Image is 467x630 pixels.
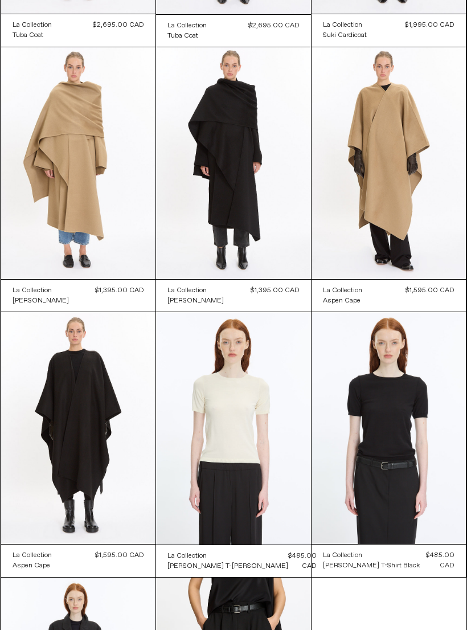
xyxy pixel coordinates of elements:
[13,20,52,30] a: La Collection
[1,312,156,544] img: La Collection Aspen Poncho in black
[13,550,52,561] a: La Collection
[288,551,317,571] div: $485.00 CAD
[312,47,466,279] img: La Collection Aspen Poncho in grey
[167,296,224,306] a: [PERSON_NAME]
[323,21,362,30] div: La Collection
[93,20,144,30] div: $2,695.00 CAD
[167,551,288,561] a: La Collection
[95,285,144,296] div: $1,395.00 CAD
[323,31,367,40] div: Suki Cardicoat
[405,285,454,296] div: $1,595.00 CAD
[167,551,207,561] div: La Collection
[323,30,367,40] a: Suki Cardicoat
[13,285,69,296] a: La Collection
[167,31,198,41] div: Tuba Coat
[13,296,69,306] div: [PERSON_NAME]
[167,31,207,41] a: Tuba Coat
[323,285,362,296] a: La Collection
[167,21,207,31] a: La Collection
[251,285,300,296] div: $1,395.00 CAD
[167,21,207,31] div: La Collection
[420,550,455,571] div: $485.00 CAD
[323,550,420,561] a: La Collection
[156,47,311,280] img: La Collection Julie Scarf in black
[13,286,52,296] div: La Collection
[13,30,52,40] a: Tuba Coat
[156,312,311,545] img: Josepha Knit T-Shirt White
[167,561,288,571] a: [PERSON_NAME] T-[PERSON_NAME]
[167,296,224,306] div: [PERSON_NAME]
[13,561,52,571] a: Aspen Cape
[13,296,69,306] a: [PERSON_NAME]
[167,285,224,296] a: La Collection
[323,286,362,296] div: La Collection
[323,551,362,561] div: La Collection
[13,561,50,571] div: Aspen Cape
[323,20,367,30] a: La Collection
[323,561,420,571] div: [PERSON_NAME] T-Shirt Black
[323,561,420,571] a: [PERSON_NAME] T-Shirt Black
[323,296,361,306] div: Aspen Cape
[1,47,156,279] img: La Collection Julie Scarf in grey
[167,286,207,296] div: La Collection
[405,20,454,30] div: $1,995.00 CAD
[312,312,466,544] img: La Collection Josepha Knit T-Shirt
[323,296,362,306] a: Aspen Cape
[95,550,144,561] div: $1,595.00 CAD
[248,21,300,31] div: $2,695.00 CAD
[13,31,43,40] div: Tuba Coat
